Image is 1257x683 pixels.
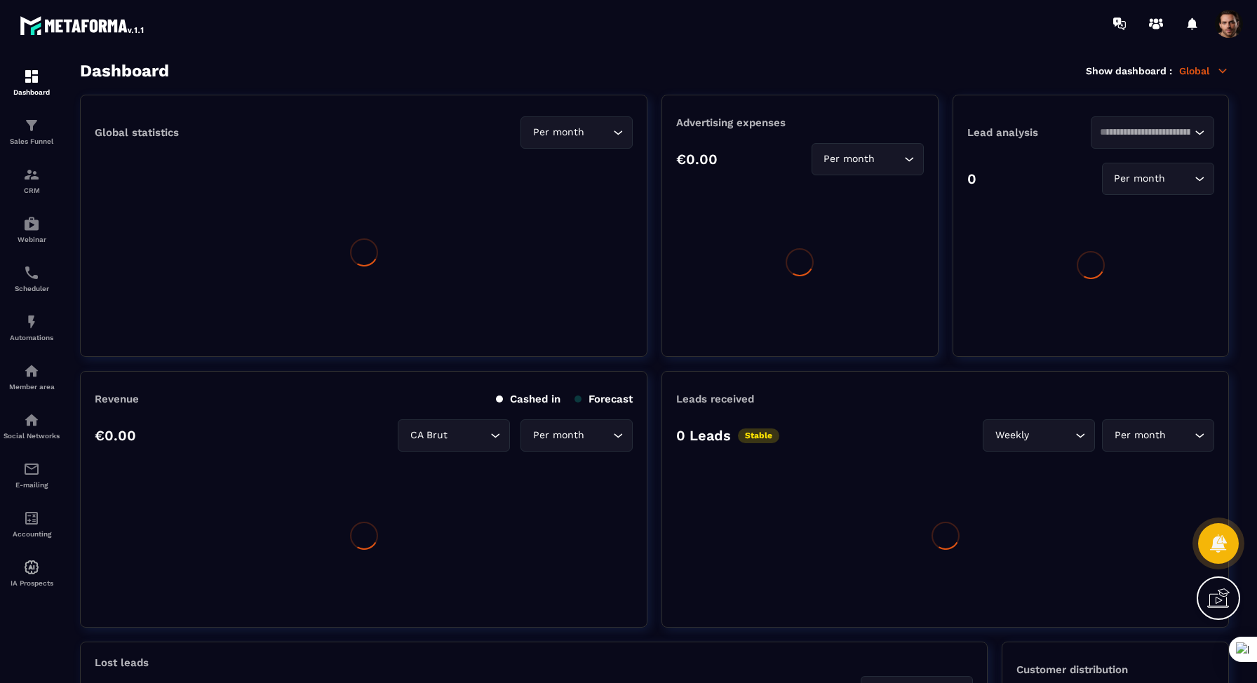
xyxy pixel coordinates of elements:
p: Lost leads [95,656,149,669]
p: CRM [4,187,60,194]
span: Per month [1111,171,1169,187]
p: Stable [738,428,779,443]
a: automationsautomationsAutomations [4,303,60,352]
img: social-network [23,412,40,428]
img: automations [23,313,40,330]
p: Dashboard [4,88,60,96]
p: Sales Funnel [4,137,60,145]
img: scheduler [23,264,40,281]
img: formation [23,166,40,183]
div: Search for option [398,419,510,452]
input: Search for option [587,125,610,140]
p: Forecast [574,393,633,405]
div: Search for option [520,116,633,149]
p: Member area [4,383,60,391]
span: Weekly [992,428,1032,443]
div: Search for option [1102,419,1214,452]
span: Per month [530,125,587,140]
input: Search for option [1169,171,1191,187]
img: automations [23,215,40,232]
p: Accounting [4,530,60,538]
p: Global [1179,65,1229,77]
p: IA Prospects [4,579,60,587]
p: €0.00 [95,427,136,444]
p: Leads received [676,393,754,405]
img: email [23,461,40,478]
input: Search for option [1100,125,1191,140]
p: €0.00 [676,151,718,168]
p: Cashed in [496,393,560,405]
p: Lead analysis [967,126,1091,139]
img: automations [23,559,40,576]
p: Webinar [4,236,60,243]
p: Advertising expenses [676,116,923,129]
a: automationsautomationsMember area [4,352,60,401]
img: formation [23,117,40,134]
img: logo [20,13,146,38]
h3: Dashboard [80,61,169,81]
p: 0 Leads [676,427,731,444]
a: schedulerschedulerScheduler [4,254,60,303]
input: Search for option [1032,428,1072,443]
a: formationformationCRM [4,156,60,205]
div: Search for option [812,143,924,175]
p: 0 [967,170,976,187]
img: accountant [23,510,40,527]
a: social-networksocial-networkSocial Networks [4,401,60,450]
input: Search for option [1169,428,1191,443]
input: Search for option [587,428,610,443]
p: Social Networks [4,432,60,440]
div: Search for option [520,419,633,452]
div: Search for option [1091,116,1214,149]
p: Scheduler [4,285,60,292]
p: Customer distribution [1016,663,1214,676]
a: accountantaccountantAccounting [4,499,60,548]
span: Per month [821,151,878,167]
div: Search for option [983,419,1095,452]
a: automationsautomationsWebinar [4,205,60,254]
a: emailemailE-mailing [4,450,60,499]
p: Show dashboard : [1086,65,1172,76]
input: Search for option [450,428,487,443]
p: Global statistics [95,126,179,139]
p: Automations [4,334,60,341]
img: formation [23,68,40,85]
input: Search for option [878,151,901,167]
a: formationformationSales Funnel [4,107,60,156]
a: formationformationDashboard [4,58,60,107]
span: Per month [1111,428,1169,443]
span: CA Brut [407,428,450,443]
p: Revenue [95,393,139,405]
div: Search for option [1102,163,1214,195]
p: E-mailing [4,481,60,489]
span: Per month [530,428,587,443]
img: automations [23,363,40,379]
